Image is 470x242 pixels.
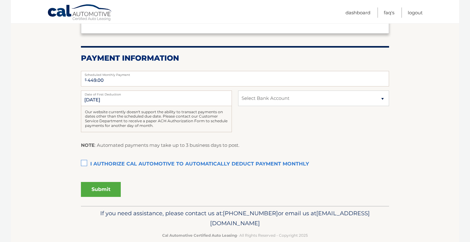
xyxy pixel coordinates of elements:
[81,182,121,197] button: Submit
[345,7,370,18] a: Dashboard
[81,91,232,95] label: Date of First Deduction
[85,232,385,239] p: - All Rights Reserved - Copyright 2025
[210,210,370,227] span: [EMAIL_ADDRESS][DOMAIN_NAME]
[223,210,278,217] span: [PHONE_NUMBER]
[81,106,232,132] div: Our website currently doesn't support the ability to transact payments on dates other than the sc...
[408,7,423,18] a: Logout
[81,141,239,149] p: : Automated payments may take up to 3 business days to post.
[81,142,95,148] strong: NOTE
[81,71,389,86] input: Payment Amount
[162,233,237,238] strong: Cal Automotive Certified Auto Leasing
[81,71,389,76] label: Scheduled Monthly Payment
[83,73,89,87] span: $
[81,91,232,106] input: Payment Date
[85,208,385,228] p: If you need assistance, please contact us at: or email us at
[47,4,113,22] a: Cal Automotive
[81,54,389,63] h2: Payment Information
[81,158,389,170] label: I authorize cal automotive to automatically deduct payment monthly
[384,7,394,18] a: FAQ's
